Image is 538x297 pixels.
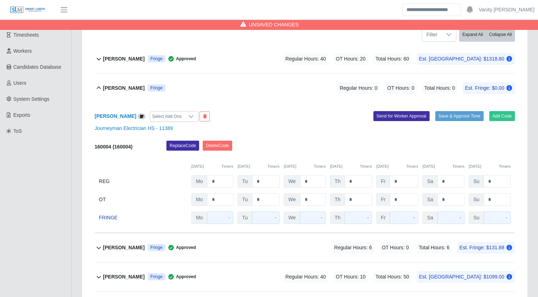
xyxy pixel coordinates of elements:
[402,4,461,16] input: Search
[435,111,484,121] button: Save & Approve Time
[417,53,515,65] span: Est. [GEOGRAPHIC_DATA]: $1318.80
[165,55,196,62] span: Approved
[422,193,438,206] span: Sa
[150,56,163,62] span: Fringe
[330,175,345,188] span: Th
[422,82,457,94] span: Total Hours: 0
[150,274,163,280] span: Fringe
[203,141,232,151] button: DeleteCode
[249,21,299,28] span: Unsaved Changes
[95,74,515,103] button: [PERSON_NAME] Fringe Regular Hours: 0 OT Hours: 0 Total Hours: 0 Est. Fringe: $0.00
[459,215,461,220] span: -
[14,32,39,38] span: Timesheets
[376,212,390,224] span: Fr
[334,53,368,65] span: OT Hours: 20
[469,175,484,188] span: Su
[330,193,345,206] span: Th
[469,212,484,224] span: Su
[148,84,165,92] div: Prevailing Wage (Fringe Eligible)
[95,113,136,119] a: [PERSON_NAME]
[10,6,46,14] img: SLM Logo
[238,212,252,224] span: Tu
[486,28,515,42] button: Collapse All
[469,193,484,206] span: Su
[459,28,486,42] button: Expand All
[166,141,199,151] button: ReplaceCode
[165,244,196,251] span: Approved
[191,175,207,188] span: Mo
[314,163,326,170] button: Timers
[148,244,165,251] div: Prevailing Wage (Fringe Eligible)
[14,64,62,70] span: Candidates Database
[417,271,515,283] span: Est. [GEOGRAPHIC_DATA]: $1099.00
[165,273,196,280] span: Approved
[238,193,252,206] span: Tu
[506,215,507,220] span: -
[275,215,276,220] span: -
[138,113,145,119] a: View/Edit Notes
[14,96,49,102] span: System Settings
[103,244,145,251] b: [PERSON_NAME]
[150,85,163,91] span: Fringe
[367,215,369,220] span: -
[413,215,415,220] span: -
[459,28,515,42] div: bulk actions
[103,84,145,92] b: [PERSON_NAME]
[103,55,145,63] b: [PERSON_NAME]
[99,175,187,188] div: REG
[469,163,511,170] div: [DATE]
[422,28,442,41] span: Filter
[14,128,22,134] span: ToS
[199,111,210,121] button: End Worker & Remove from the Timesheet
[191,163,233,170] div: [DATE]
[337,82,379,94] span: Regular Hours: 0
[99,214,118,222] span: FRINGE
[95,45,515,73] button: [PERSON_NAME] Fringe Approved Regular Hours: 40 OT Hours: 20 Total Hours: 60 Est. [GEOGRAPHIC_DAT...
[330,163,372,170] div: [DATE]
[321,215,323,220] span: -
[284,175,300,188] span: We
[99,193,187,206] div: OT
[422,163,464,170] div: [DATE]
[376,163,418,170] div: [DATE]
[95,125,173,131] a: Journeyman Electrician HS - 11389
[283,271,328,283] span: Regular Hours: 40
[95,233,515,262] button: [PERSON_NAME] Fringe Approved Regular Hours: 6 OT Hours: 0 Total Hours: 6 Est. Fringe: $131.88
[452,163,464,170] button: Timers
[489,111,515,121] button: Add Code
[95,144,133,150] b: 160004 (160004)
[148,55,165,62] div: Prevailing Wage (Fringe Eligible)
[228,215,230,220] span: -
[150,245,163,250] span: Fringe
[373,53,411,65] span: Total Hours: 60
[191,193,207,206] span: Mo
[422,175,438,188] span: Sa
[417,242,452,254] span: Total Hours: 6
[267,163,279,170] button: Timers
[191,212,207,224] span: Mo
[238,163,279,170] div: [DATE]
[422,212,438,224] span: Sa
[330,212,345,224] span: Th
[284,212,300,224] span: We
[457,242,515,254] span: Est. Fringe: $131.88
[103,273,145,281] b: [PERSON_NAME]
[14,80,27,86] span: Users
[380,242,411,254] span: OT Hours: 0
[376,193,390,206] span: Fr
[14,48,32,54] span: Workers
[150,111,184,121] div: Select Add Ons
[283,53,328,65] span: Regular Hours: 40
[284,193,300,206] span: We
[373,271,411,283] span: Total Hours: 50
[284,163,326,170] div: [DATE]
[360,163,372,170] button: Timers
[221,163,233,170] button: Timers
[479,6,534,14] a: Vanity [PERSON_NAME]
[95,262,515,291] button: [PERSON_NAME] Fringe Approved Regular Hours: 40 OT Hours: 10 Total Hours: 50 Est. [GEOGRAPHIC_DAT...
[376,175,390,188] span: Fr
[332,242,374,254] span: Regular Hours: 6
[238,175,252,188] span: Tu
[334,271,368,283] span: OT Hours: 10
